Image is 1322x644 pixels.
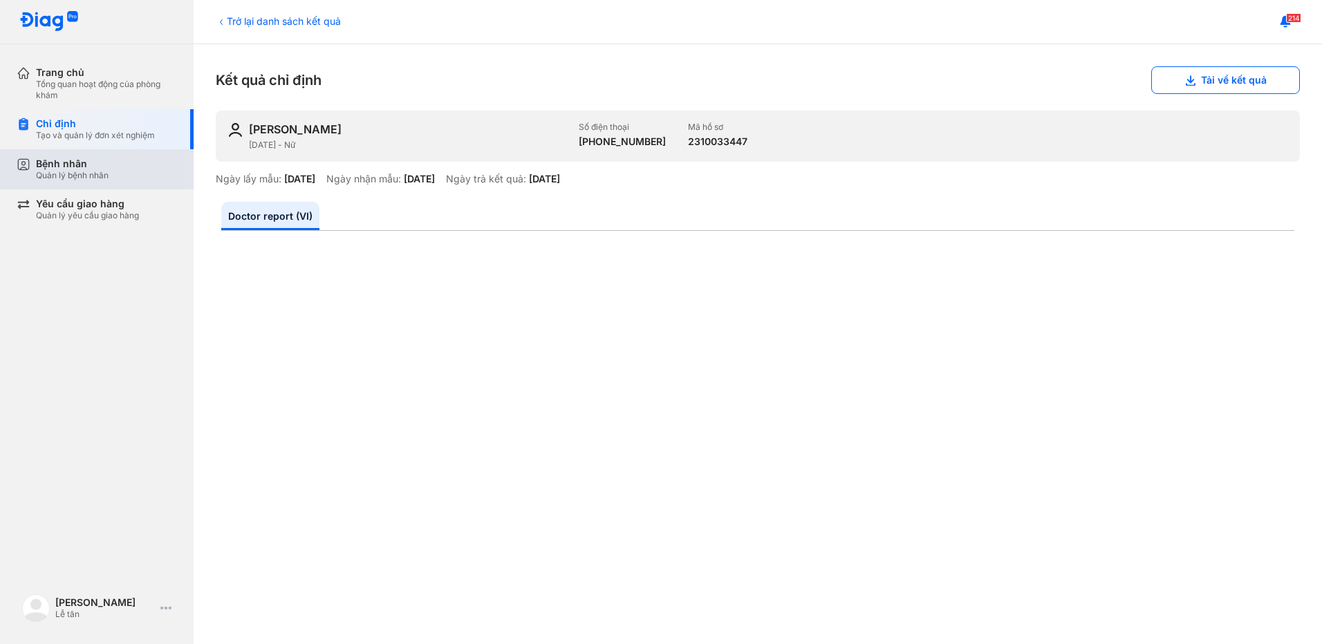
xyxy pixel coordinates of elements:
[326,173,401,185] div: Ngày nhận mẫu:
[446,173,526,185] div: Ngày trả kết quả:
[1286,13,1301,23] span: 214
[688,122,747,133] div: Mã hồ sơ
[227,122,243,138] img: user-icon
[579,122,666,133] div: Số điện thoại
[216,14,341,28] div: Trở lại danh sách kết quả
[36,210,139,221] div: Quản lý yêu cầu giao hàng
[22,594,50,622] img: logo
[249,122,342,137] div: [PERSON_NAME]
[55,609,155,620] div: Lễ tân
[36,79,177,101] div: Tổng quan hoạt động của phòng khám
[19,11,79,32] img: logo
[249,140,568,151] div: [DATE] - Nữ
[36,170,109,181] div: Quản lý bệnh nhân
[36,117,155,130] div: Chỉ định
[1151,66,1300,94] button: Tải về kết quả
[579,135,666,148] div: [PHONE_NUMBER]
[36,130,155,141] div: Tạo và quản lý đơn xét nghiệm
[404,173,435,185] div: [DATE]
[55,596,155,609] div: [PERSON_NAME]
[284,173,315,185] div: [DATE]
[36,66,177,79] div: Trang chủ
[36,198,139,210] div: Yêu cầu giao hàng
[688,135,747,148] div: 2310033447
[216,66,1300,94] div: Kết quả chỉ định
[221,202,319,230] a: Doctor report (VI)
[529,173,560,185] div: [DATE]
[216,173,281,185] div: Ngày lấy mẫu:
[36,158,109,170] div: Bệnh nhân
